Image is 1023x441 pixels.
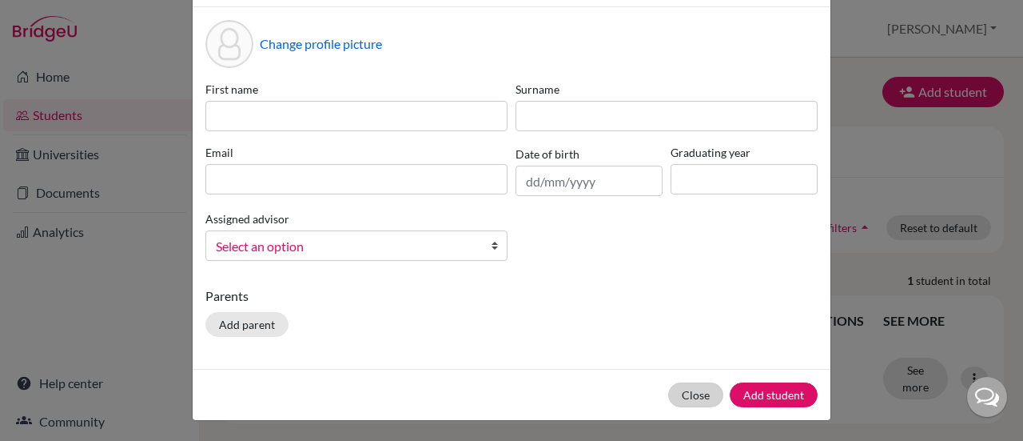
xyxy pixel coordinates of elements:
input: dd/mm/yyyy [515,166,663,196]
label: Surname [515,81,818,98]
label: First name [205,81,508,98]
label: Date of birth [515,146,579,162]
label: Email [205,144,508,161]
button: Close [668,383,723,407]
p: Parents [205,287,818,306]
button: Add student [730,383,818,407]
span: Select an option [216,236,476,257]
span: Ayuda [34,11,78,26]
label: Assigned advisor [205,210,289,227]
button: Add parent [205,312,289,337]
label: Graduating year [671,144,818,161]
div: Profile picture [205,20,253,68]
